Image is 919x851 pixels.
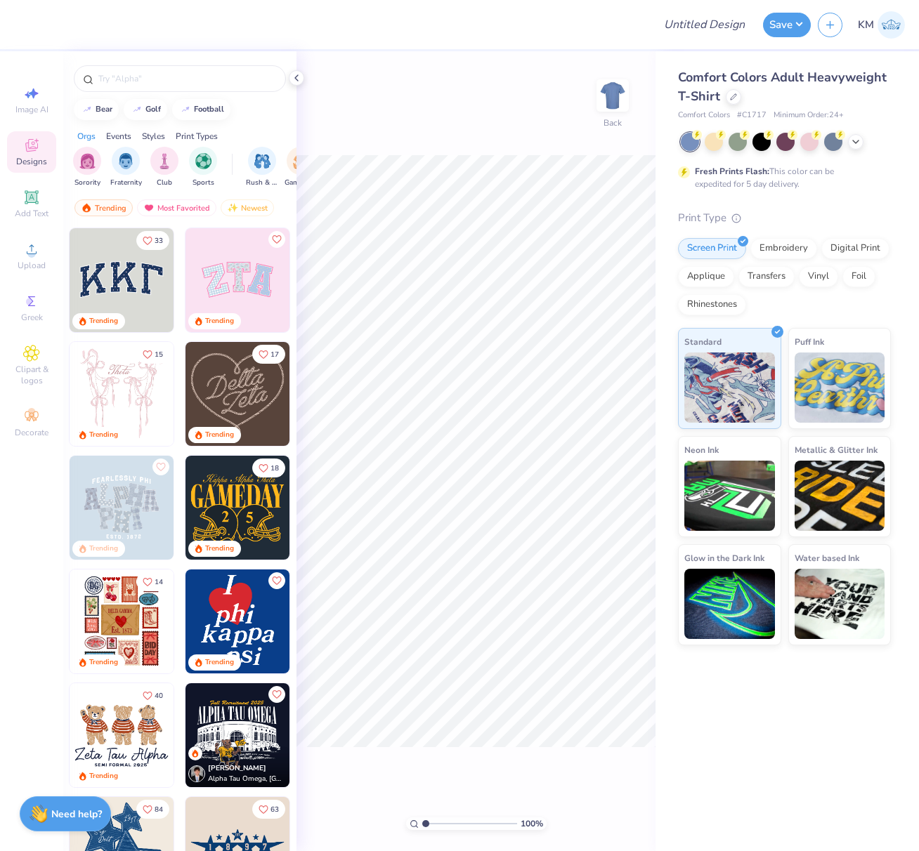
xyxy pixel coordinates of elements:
div: golf [145,105,161,113]
input: Try "Alpha" [97,72,277,86]
div: Newest [221,199,274,216]
button: Like [136,800,169,819]
div: Trending [205,543,234,554]
img: ead2b24a-117b-4488-9b34-c08fd5176a7b [289,342,393,446]
span: Puff Ink [795,334,824,349]
span: Add Text [15,208,48,219]
img: 3b9aba4f-e317-4aa7-a679-c95a879539bd [70,228,174,332]
div: filter for Fraternity [110,147,142,188]
span: Comfort Colors [678,110,730,121]
div: Orgs [77,130,96,143]
div: Trending [89,771,118,781]
span: KM [858,17,874,33]
img: Puff Ink [795,352,885,423]
img: trend_line.gif [180,105,191,114]
img: Game Day Image [293,153,309,169]
img: b8819b5f-dd70-42f8-b218-32dd770f7b03 [185,456,289,560]
span: 17 [271,351,279,358]
img: Club Image [157,153,172,169]
span: Game Day [285,178,317,188]
span: Alpha Tau Omega, [GEOGRAPHIC_DATA] [208,774,284,784]
span: 84 [155,806,163,813]
img: edfb13fc-0e43-44eb-bea2-bf7fc0dd67f9 [174,228,278,332]
span: Sports [193,178,214,188]
span: Image AI [15,104,48,115]
button: filter button [246,147,278,188]
img: 5a4b4175-9e88-49c8-8a23-26d96782ddc6 [70,456,174,560]
img: b0e5e834-c177-467b-9309-b33acdc40f03 [174,569,278,673]
span: [PERSON_NAME] [208,763,266,773]
button: filter button [73,147,101,188]
span: Rush & Bid [246,178,278,188]
img: 12710c6a-dcc0-49ce-8688-7fe8d5f96fe2 [185,342,289,446]
button: Like [268,231,285,248]
img: Sorority Image [79,153,96,169]
span: # C1717 [737,110,767,121]
img: d12c9beb-9502-45c7-ae94-40b97fdd6040 [174,683,278,787]
div: Trending [205,430,234,440]
div: Most Favorited [137,199,216,216]
img: Fraternity Image [118,153,133,169]
img: Back [599,81,627,110]
button: Like [268,572,285,589]
span: 33 [155,237,163,244]
button: filter button [189,147,217,188]
img: trend_line.gif [131,105,143,114]
div: Trending [205,316,234,326]
div: Trending [74,199,133,216]
button: Save [763,13,811,37]
button: Like [152,459,169,475]
span: Metallic & Glitter Ink [795,442,878,457]
div: Print Types [176,130,218,143]
span: Minimum Order: 24 + [774,110,844,121]
div: Applique [678,266,734,287]
img: 8dd0a095-001a-4357-9dc2-290f0919220d [289,569,393,673]
div: Trending [89,316,118,326]
img: Katrina Mae Mijares [878,11,905,39]
span: Greek [21,312,43,323]
span: 63 [271,806,279,813]
div: filter for Rush & Bid [246,147,278,188]
div: Trending [89,430,118,440]
span: 18 [271,465,279,472]
img: f6158eb7-cc5b-49f7-a0db-65a8f5223f4c [185,569,289,673]
div: Vinyl [799,266,838,287]
div: Digital Print [821,238,889,259]
div: Styles [142,130,165,143]
img: Standard [684,352,775,423]
img: 2b704b5a-84f6-4980-8295-53d958423ff9 [289,456,393,560]
button: Like [136,345,169,364]
div: This color can be expedited for 5 day delivery. [695,165,868,190]
div: Screen Print [678,238,746,259]
img: a3be6b59-b000-4a72-aad0-0c575b892a6b [70,683,174,787]
div: Foil [842,266,875,287]
img: trending.gif [81,203,92,213]
button: Like [136,686,169,705]
img: Glow in the Dark Ink [684,569,775,639]
button: Like [268,686,285,703]
div: Trending [205,657,234,668]
div: Back [604,117,622,129]
img: d12a98c7-f0f7-4345-bf3a-b9f1b718b86e [174,342,278,446]
div: Trending [89,657,118,668]
button: filter button [110,147,142,188]
button: Like [136,572,169,591]
img: 9980f5e8-e6a1-4b4a-8839-2b0e9349023c [185,228,289,332]
div: filter for Sports [189,147,217,188]
strong: Need help? [51,807,102,821]
div: Transfers [738,266,795,287]
button: Like [136,231,169,250]
button: filter button [285,147,317,188]
div: Rhinestones [678,294,746,315]
img: Rush & Bid Image [254,153,271,169]
img: Metallic & Glitter Ink [795,461,885,531]
img: most_fav.gif [143,203,155,213]
div: bear [96,105,112,113]
button: Like [252,459,285,477]
span: Neon Ink [684,442,719,457]
div: Print Type [678,210,891,226]
img: 6de2c09e-6ade-4b04-8ea6-6dac27e4729e [70,569,174,673]
button: Like [252,800,285,819]
span: Decorate [15,427,48,438]
button: bear [74,99,119,120]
